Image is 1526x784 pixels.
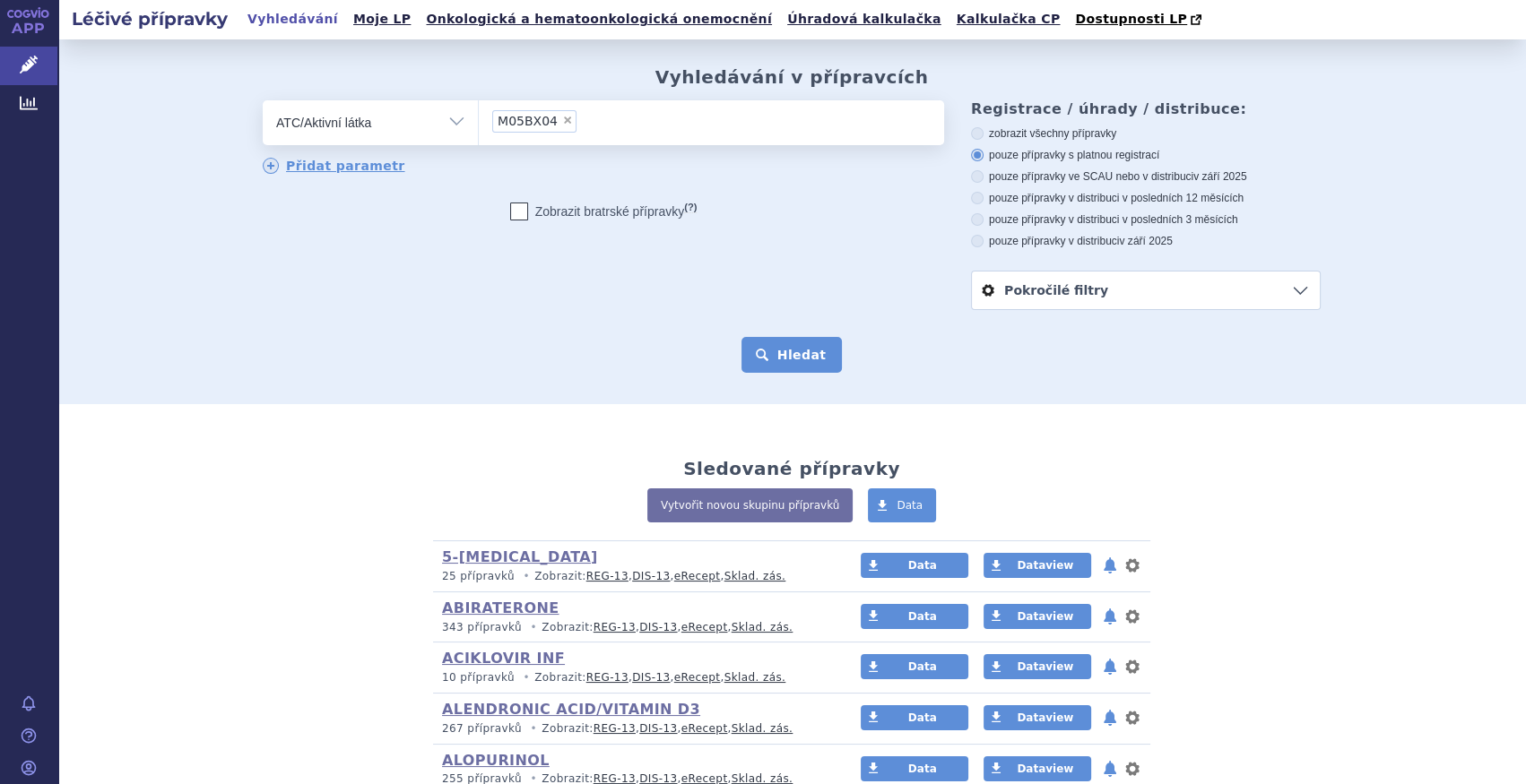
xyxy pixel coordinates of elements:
[684,202,697,213] abbr: (?)
[861,553,968,578] a: Data
[971,169,1321,184] label: pouze přípravky ve SCAU nebo v distribuci
[861,654,968,679] a: Data
[442,599,559,616] a: ABIRATERONE
[1123,606,1141,627] button: nastavení
[442,569,827,584] p: Zobrazit: , , ,
[586,570,629,582] a: REG-13
[1123,707,1141,728] button: nastavení
[1123,758,1141,780] button: nastavení
[1075,12,1187,26] span: Dostupnosti LP
[525,721,542,737] i: •
[861,604,968,629] a: Data
[442,752,550,769] a: ALOPURINOL
[1101,656,1119,677] button: notifikace
[442,722,522,735] span: 267 přípravků
[984,553,1091,578] a: Dataview
[1101,606,1119,627] button: notifikace
[655,66,929,88] h2: Vyhledávání v přípravcích
[908,559,937,572] span: Data
[1070,7,1210,32] a: Dostupnosti LP
[1101,555,1119,576] button: notifikace
[442,548,598,565] a: 5-[MEDICAL_DATA]
[984,705,1091,730] a: Dataview
[908,711,937,724] span: Data
[582,109,592,132] input: M05BX04
[639,621,677,633] a: DIS-13
[1101,758,1119,780] button: notifikace
[1017,660,1073,673] span: Dataview
[442,650,565,667] a: ACIKLOVIR INF
[421,7,777,31] a: Onkologická a hematoonkologická onemocnění
[674,671,721,684] a: eRecept
[681,621,728,633] a: eRecept
[639,722,677,735] a: DIS-13
[971,148,1321,162] label: pouze přípravky s platnou registrací
[1119,235,1172,247] span: v září 2025
[971,100,1321,117] h3: Registrace / úhrady / distribuce:
[57,6,242,31] h2: Léčivé přípravky
[861,756,968,781] a: Data
[971,191,1321,205] label: pouze přípravky v distribuci v posledních 12 měsících
[442,570,515,582] span: 25 přípravků
[908,660,937,673] span: Data
[647,488,853,522] a: Vytvořit novou skupinu přípravků
[861,705,968,730] a: Data
[984,604,1091,629] a: Dataview
[562,115,573,125] span: ×
[442,701,700,718] a: ALENDRONIC ACID/VITAMIN D3
[972,271,1320,309] a: Pokročilé filtry
[442,721,827,737] p: Zobrazit: , , ,
[1017,610,1073,623] span: Dataview
[525,620,542,635] i: •
[242,7,343,31] a: Vyhledávání
[594,722,636,735] a: REG-13
[1123,555,1141,576] button: nastavení
[348,7,416,31] a: Moje LP
[1101,707,1119,728] button: notifikace
[442,621,522,633] span: 343 přípravků
[984,654,1091,679] a: Dataview
[442,620,827,635] p: Zobrazit: , , ,
[632,570,670,582] a: DIS-13
[518,569,534,584] i: •
[971,234,1321,248] label: pouze přípravky v distribuci
[951,7,1066,31] a: Kalkulačka CP
[586,671,629,684] a: REG-13
[971,212,1321,227] label: pouze přípravky v distribuci v posledních 3 měsících
[442,671,515,684] span: 10 přípravků
[1017,559,1073,572] span: Dataview
[732,621,793,633] a: Sklad. zás.
[908,762,937,775] span: Data
[442,670,827,685] p: Zobrazit: , , ,
[724,570,786,582] a: Sklad. zás.
[984,756,1091,781] a: Dataview
[263,158,405,174] a: Přidat parametr
[1017,711,1073,724] span: Dataview
[1123,656,1141,677] button: nastavení
[498,115,558,127] span: DENOSUMAB
[724,671,786,684] a: Sklad. zás.
[971,126,1321,141] label: zobrazit všechny přípravky
[1017,762,1073,775] span: Dataview
[1193,170,1246,183] span: v září 2025
[908,610,937,623] span: Data
[782,7,947,31] a: Úhradová kalkulačka
[681,722,728,735] a: eRecept
[683,458,900,479] h2: Sledované přípravky
[674,570,721,582] a: eRecept
[868,488,936,522] a: Data
[632,671,670,684] a: DIS-13
[897,499,923,512] span: Data
[732,722,793,735] a: Sklad. zás.
[510,202,698,220] label: Zobrazit bratrské přípravky
[594,621,636,633] a: REG-13
[518,670,534,685] i: •
[741,337,843,373] button: Hledat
